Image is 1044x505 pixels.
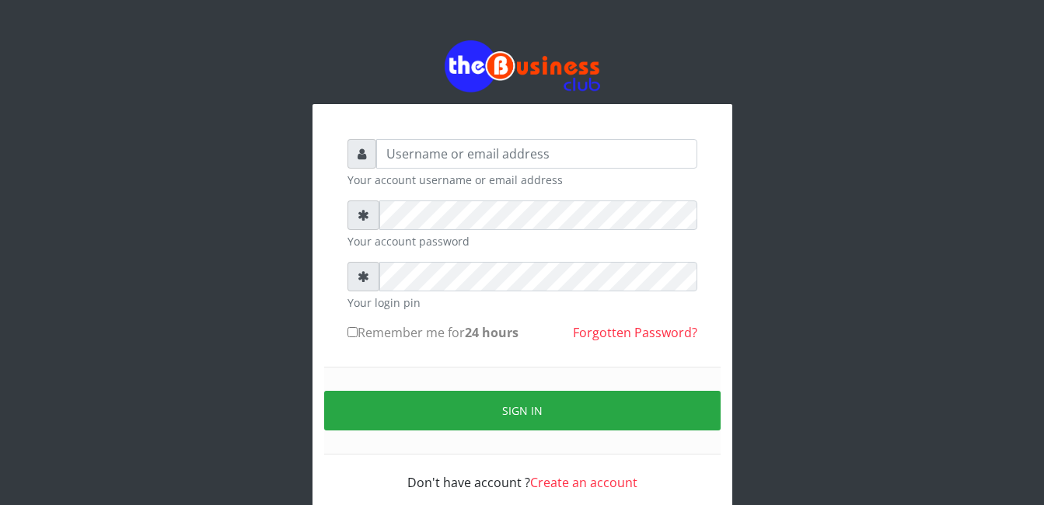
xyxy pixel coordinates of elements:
[376,139,697,169] input: Username or email address
[347,454,697,492] div: Don't have account ?
[347,323,519,342] label: Remember me for
[347,327,358,337] input: Remember me for24 hours
[465,324,519,341] b: 24 hours
[573,324,697,341] a: Forgotten Password?
[347,294,697,311] small: Your login pin
[530,474,637,491] a: Create an account
[347,233,697,249] small: Your account password
[347,172,697,188] small: Your account username or email address
[324,391,721,430] button: Sign in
